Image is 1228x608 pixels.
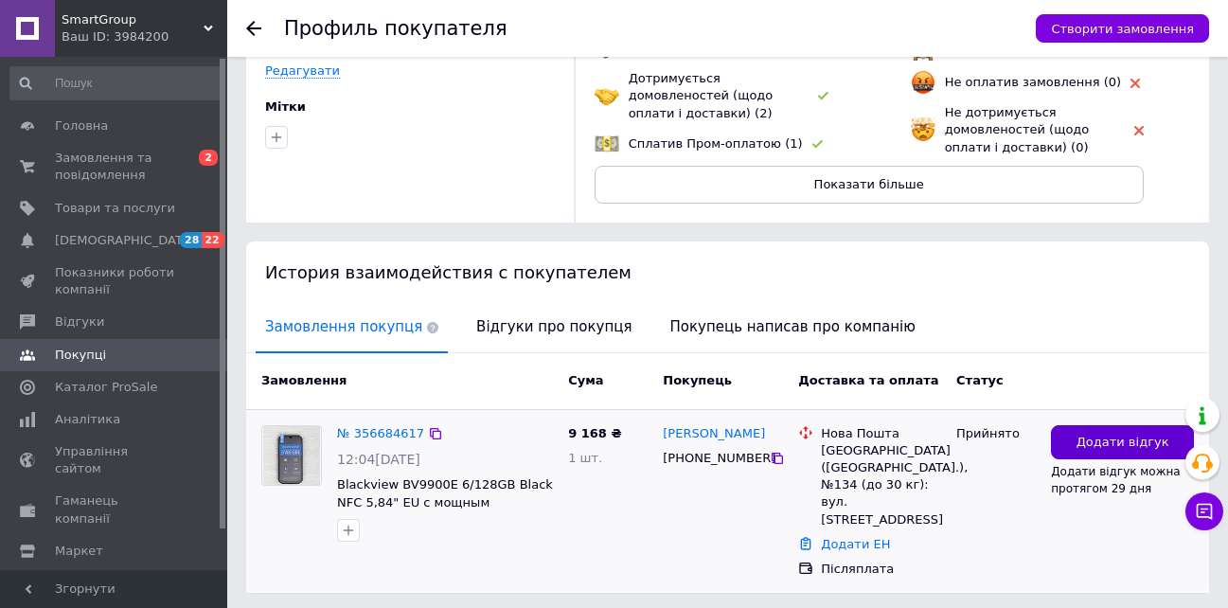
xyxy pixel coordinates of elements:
span: Замовлення та повідомлення [55,150,175,184]
span: Додати відгук [1077,434,1169,452]
img: emoji [911,70,935,95]
img: rating-tag-type [1130,79,1140,88]
div: Нова Пошта [821,425,941,442]
img: emoji [911,117,935,142]
button: Створити замовлення [1036,14,1209,43]
span: Товари та послуги [55,200,175,217]
span: Управління сайтом [55,443,175,477]
span: 12:04[DATE] [337,452,420,467]
img: emoji [595,132,619,156]
span: Головна [55,117,108,134]
span: 28 [180,232,202,248]
div: Ваш ID: 3984200 [62,28,227,45]
span: Маркет [55,543,103,560]
span: Покупці [55,347,106,364]
span: Створити замовлення [1051,22,1194,36]
button: Показати більше [595,166,1144,204]
h1: Профиль покупателя [284,17,507,40]
span: Відгуки [55,313,104,331]
span: Мітки [265,99,306,114]
button: Чат з покупцем [1185,492,1223,530]
div: Післяплата [821,561,941,578]
span: Сплатив Пром-оплатою (1) [629,136,803,151]
span: История взаимодействия с покупателем [265,262,632,282]
img: Фото товару [263,426,319,485]
span: 1 шт. [568,451,602,465]
a: [PERSON_NAME] [663,425,765,443]
a: Фото товару [261,425,322,486]
span: Дотримується домовленостей (щодо оплати і доставки) (2) [629,71,774,119]
a: Додати ЕН [821,537,890,551]
a: Редагувати [265,63,340,79]
span: 22 [202,232,223,248]
div: [PHONE_NUMBER] [659,446,769,471]
img: rating-tag-type [1134,126,1144,135]
a: Blackview BV9900E 6/128GB Black NFC 5,84" EU с мощным аккумулятором смартфон для ВСУ защищенный т... [337,477,553,545]
span: Аналітика [55,411,120,428]
span: Показати більше [814,177,924,191]
span: Замовлення [261,373,347,387]
span: Покупець написав про компанію [661,303,925,351]
img: rating-tag-type [812,140,823,149]
span: Не дотримується домовленостей (щодо оплати і доставки) (0) [945,105,1090,153]
span: 2 [199,150,218,166]
div: [GEOGRAPHIC_DATA] ([GEOGRAPHIC_DATA].), №134 (до 30 кг): вул. [STREET_ADDRESS] [821,442,941,528]
span: Замовлення покупця [256,303,448,351]
span: Покупець [663,373,732,387]
span: Додати відгук можна протягом 29 дня [1051,465,1181,495]
span: Відгуки про покупця [467,303,641,351]
img: emoji [595,83,619,108]
div: Повернутися назад [246,21,261,36]
span: [DEMOGRAPHIC_DATA] [55,232,195,249]
span: Показники роботи компанії [55,264,175,298]
a: № 356684617 [337,426,424,440]
span: Cума [568,373,603,387]
span: Гаманець компанії [55,492,175,527]
span: Каталог ProSale [55,379,157,396]
span: Статус [956,373,1004,387]
span: Не оплатив замовлення (0) [945,75,1121,89]
span: SmartGroup [62,11,204,28]
img: rating-tag-type [818,92,828,100]
div: Прийнято [956,425,1036,442]
span: 9 168 ₴ [568,426,621,440]
input: Пошук [9,66,223,100]
button: Додати відгук [1051,425,1194,460]
span: Доставка та оплата [798,373,938,387]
